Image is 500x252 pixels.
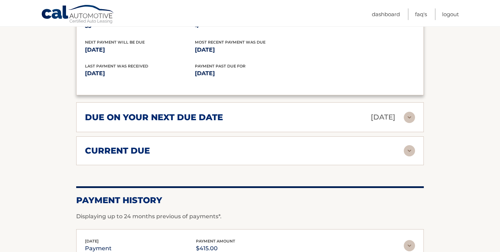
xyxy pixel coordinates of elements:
[404,112,415,123] img: accordion-rest.svg
[85,64,148,69] span: Last Payment was received
[415,8,427,20] a: FAQ's
[85,146,150,156] h2: current due
[372,8,400,20] a: Dashboard
[85,45,195,55] p: [DATE]
[85,40,145,45] span: Next Payment will be due
[41,5,115,25] a: Cal Automotive
[85,112,223,123] h2: due on your next due date
[442,8,459,20] a: Logout
[404,240,415,251] img: accordion-rest.svg
[85,69,195,78] p: [DATE]
[85,239,99,244] span: [DATE]
[195,45,305,55] p: [DATE]
[196,239,235,244] span: payment amount
[76,195,424,206] h2: Payment History
[195,64,245,69] span: Payment past due for
[195,69,305,78] p: [DATE]
[195,40,265,45] span: Most Recent Payment Was Due
[76,212,424,221] p: Displaying up to 24 months previous of payments*.
[404,145,415,156] img: accordion-rest.svg
[371,111,395,123] p: [DATE]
